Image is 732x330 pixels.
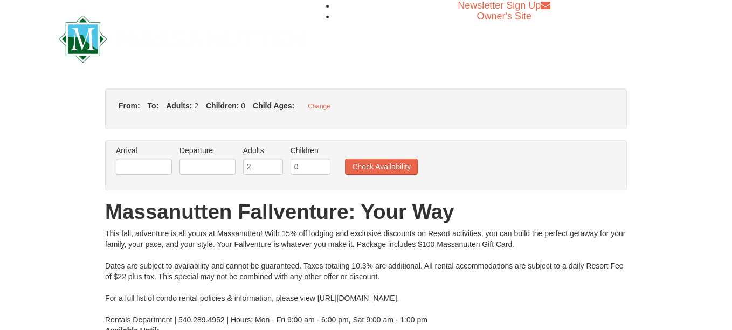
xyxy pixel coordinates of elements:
[59,16,306,63] img: Massanutten Resort Logo
[253,101,294,110] strong: Child Ages:
[105,228,627,325] div: This fall, adventure is all yours at Massanutten! With 15% off lodging and exclusive discounts on...
[59,25,306,50] a: Massanutten Resort
[345,159,418,175] button: Check Availability
[241,101,245,110] span: 0
[243,145,283,156] label: Adults
[179,145,236,156] label: Departure
[477,11,531,22] a: Owner's Site
[148,101,159,110] strong: To:
[194,101,198,110] span: 2
[105,201,627,223] h1: Massanutten Fallventure: Your Way
[119,101,140,110] strong: From:
[302,99,336,113] button: Change
[206,101,239,110] strong: Children:
[291,145,330,156] label: Children
[116,145,172,156] label: Arrival
[166,101,192,110] strong: Adults:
